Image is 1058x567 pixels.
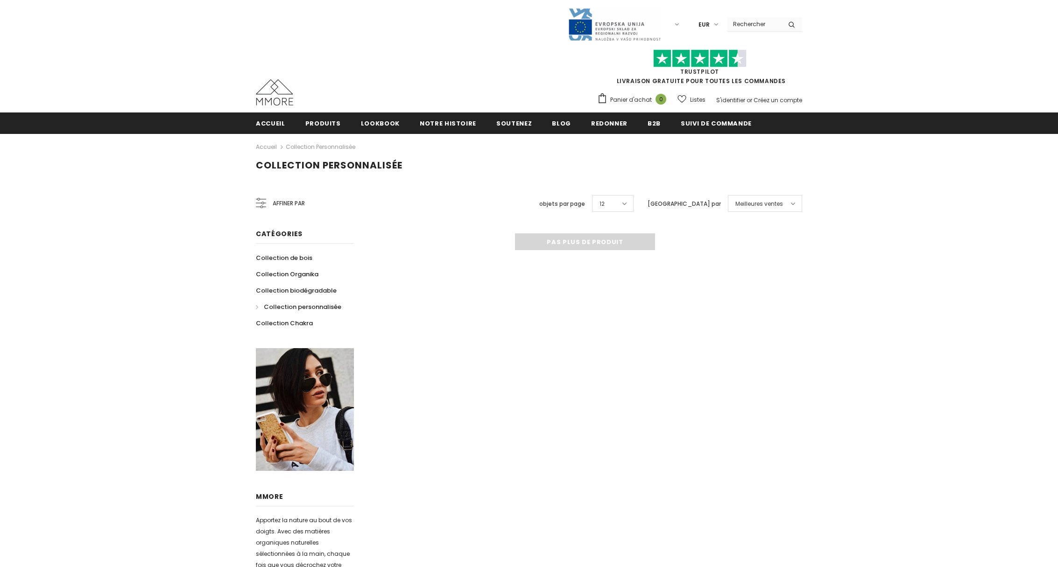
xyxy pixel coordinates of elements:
a: Redonner [591,112,628,133]
a: Panier d'achat 0 [597,93,671,107]
img: Javni Razpis [568,7,661,42]
a: Suivi de commande [681,112,752,133]
span: Lookbook [361,119,400,128]
span: B2B [648,119,661,128]
span: Produits [305,119,341,128]
a: Collection personnalisée [256,299,341,315]
span: Affiner par [273,198,305,209]
label: objets par page [539,199,585,209]
span: Suivi de commande [681,119,752,128]
span: 0 [656,94,666,105]
label: [GEOGRAPHIC_DATA] par [648,199,721,209]
span: Meilleures ventes [735,199,783,209]
a: Collection Chakra [256,315,313,331]
a: S'identifier [716,96,745,104]
a: Notre histoire [420,112,476,133]
img: Cas MMORE [256,79,293,105]
span: Accueil [256,119,285,128]
a: TrustPilot [680,68,719,76]
span: Collection personnalisée [264,302,341,311]
span: Redonner [591,119,628,128]
a: Blog [552,112,571,133]
span: 12 [600,199,605,209]
span: Collection de bois [256,253,312,262]
span: Blog [552,119,571,128]
a: Produits [305,112,341,133]
a: Collection de bois [256,250,312,266]
span: Collection personnalisée [256,159,402,172]
a: Accueil [256,112,285,133]
input: Search Site [727,17,781,31]
a: Collection personnalisée [286,143,355,151]
span: MMORE [256,492,283,501]
span: or [747,96,752,104]
span: Notre histoire [420,119,476,128]
span: Collection Organika [256,270,318,279]
span: LIVRAISON GRATUITE POUR TOUTES LES COMMANDES [597,54,802,85]
span: Panier d'achat [610,95,652,105]
span: soutenez [496,119,532,128]
a: Collection Organika [256,266,318,282]
a: Javni Razpis [568,20,661,28]
span: Listes [690,95,705,105]
img: Faites confiance aux étoiles pilotes [653,49,747,68]
a: Accueil [256,141,277,153]
span: EUR [698,20,710,29]
span: Collection Chakra [256,319,313,328]
a: Créez un compte [754,96,802,104]
a: Lookbook [361,112,400,133]
a: Collection biodégradable [256,282,337,299]
a: soutenez [496,112,532,133]
a: B2B [648,112,661,133]
span: Catégories [256,229,303,238]
a: Listes [677,91,705,108]
span: Collection biodégradable [256,286,337,295]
